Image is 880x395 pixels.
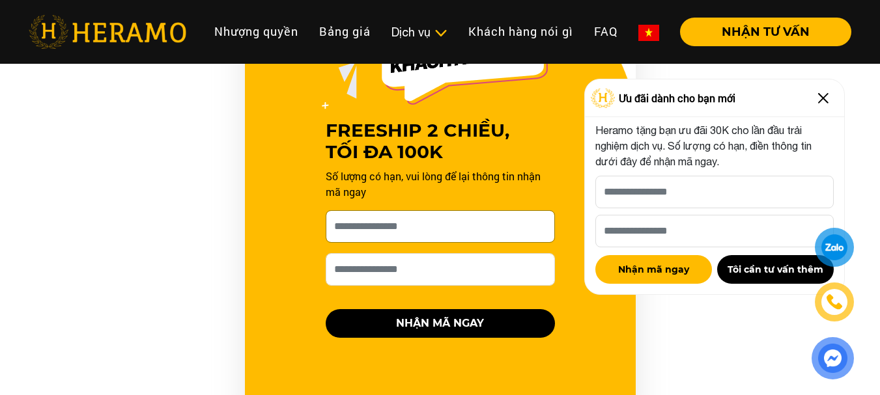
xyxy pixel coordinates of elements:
img: phone-icon [827,295,842,309]
button: NHẬN MÃ NGAY [326,309,555,338]
h3: FREESHIP 2 CHIỀU, TỐI ĐA 100K [326,120,555,163]
a: Bảng giá [309,18,381,46]
span: Ưu đãi dành cho bạn mới [619,90,735,106]
a: Nhượng quyền [204,18,309,46]
a: NHẬN TƯ VẤN [670,26,851,38]
img: vn-flag.png [638,25,659,41]
button: Tôi cần tư vấn thêm [717,255,834,284]
button: Nhận mã ngay [595,255,712,284]
a: phone-icon [817,284,852,320]
img: Close [813,88,834,109]
a: Khách hàng nói gì [458,18,584,46]
img: subToggleIcon [434,27,447,40]
p: Heramo tặng bạn ưu đãi 30K cho lần đầu trải nghiệm dịch vụ. Số lượng có hạn, điền thông tin dưới ... [595,122,834,169]
p: Số lượng có hạn, vui lòng để lại thông tin nhận mã ngay [326,169,555,200]
a: FAQ [584,18,628,46]
div: Dịch vụ [391,23,447,41]
img: Logo [591,89,616,108]
img: heramo-logo.png [29,15,186,49]
button: NHẬN TƯ VẤN [680,18,851,46]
